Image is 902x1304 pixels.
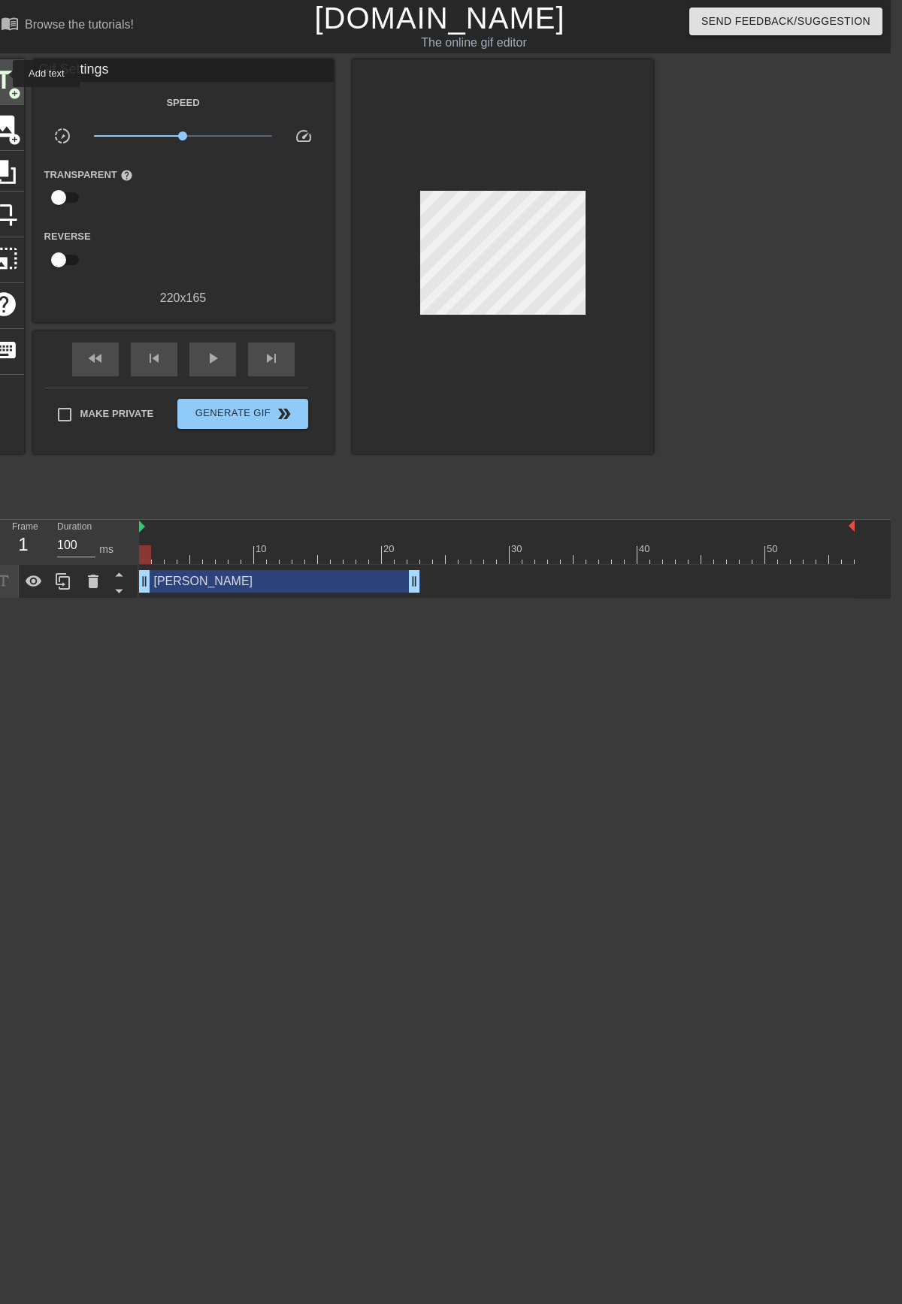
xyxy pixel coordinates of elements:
img: bound-end.png [849,520,855,532]
span: skip_previous [145,349,163,367]
div: 220 x 165 [33,289,334,307]
span: add_circle [8,133,21,146]
span: Generate Gif [183,405,301,423]
div: Browse the tutorials! [25,18,134,31]
label: Speed [166,95,199,110]
div: 40 [639,542,652,557]
button: Generate Gif [177,399,307,429]
span: speed [295,127,313,145]
div: 20 [383,542,397,557]
div: 50 [767,542,780,557]
span: play_arrow [204,349,222,367]
div: The online gif editor [297,34,651,52]
span: slow_motion_video [53,127,71,145]
span: Make Private [80,406,154,421]
span: skip_next [262,349,280,367]
span: menu_book [1,14,19,32]
div: ms [99,542,114,557]
a: [DOMAIN_NAME] [314,2,565,35]
span: fast_rewind [86,349,104,367]
div: 10 [256,542,269,557]
label: Transparent [44,168,133,183]
span: double_arrow [275,405,293,423]
div: Frame [1,520,46,563]
a: Browse the tutorials! [1,14,134,38]
div: 1 [12,531,35,558]
label: Duration [57,523,92,532]
span: drag_handle [137,574,152,589]
span: help [120,169,133,182]
div: 30 [511,542,525,557]
span: add_circle [8,87,21,100]
span: drag_handle [407,574,422,589]
div: Gif Settings [33,59,334,82]
span: Send Feedback/Suggestion [701,12,870,31]
button: Send Feedback/Suggestion [689,8,882,35]
label: Reverse [44,229,91,244]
